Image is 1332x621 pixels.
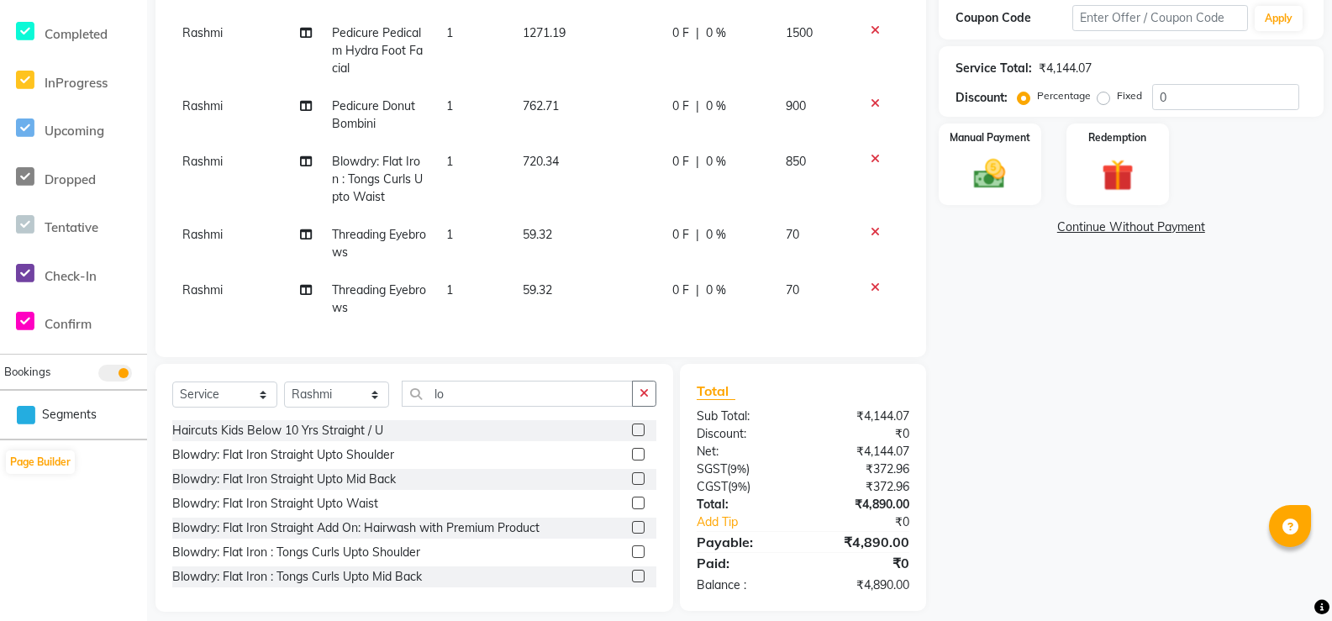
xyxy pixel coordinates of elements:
[672,282,689,299] span: 0 F
[786,282,799,297] span: 70
[684,496,803,513] div: Total:
[956,9,1072,27] div: Coupon Code
[402,381,633,407] input: Search or Scan
[446,282,453,297] span: 1
[182,154,223,169] span: Rashmi
[672,97,689,115] span: 0 F
[523,154,559,169] span: 720.34
[182,25,223,40] span: Rashmi
[45,75,108,91] span: InProgress
[786,154,806,169] span: 850
[523,227,552,242] span: 59.32
[45,123,104,139] span: Upcoming
[803,576,921,594] div: ₹4,890.00
[332,98,415,131] span: Pedicure Donut Bombini
[672,226,689,244] span: 0 F
[956,89,1008,107] div: Discount:
[684,553,803,573] div: Paid:
[706,282,726,299] span: 0 %
[1039,60,1092,77] div: ₹4,144.07
[706,226,726,244] span: 0 %
[332,282,426,315] span: Threading Eyebrows
[446,227,453,242] span: 1
[706,24,726,42] span: 0 %
[332,227,426,260] span: Threading Eyebrows
[172,471,396,488] div: Blowdry: Flat Iron Straight Upto Mid Back
[786,25,813,40] span: 1500
[731,480,747,493] span: 9%
[803,478,921,496] div: ₹372.96
[697,461,727,476] span: SGST
[964,155,1016,192] img: _cash.svg
[696,282,699,299] span: |
[684,460,803,478] div: ( )
[332,154,423,204] span: Blowdry: Flat Iron : Tongs Curls Upto Waist
[803,425,921,443] div: ₹0
[706,97,726,115] span: 0 %
[672,24,689,42] span: 0 F
[182,98,223,113] span: Rashmi
[803,553,921,573] div: ₹0
[786,227,799,242] span: 70
[172,544,420,561] div: Blowdry: Flat Iron : Tongs Curls Upto Shoulder
[823,513,922,531] div: ₹0
[446,25,453,40] span: 1
[684,513,823,531] a: Add Tip
[803,496,921,513] div: ₹4,890.00
[684,478,803,496] div: ( )
[42,406,97,424] span: Segments
[1255,6,1303,31] button: Apply
[6,450,75,474] button: Page Builder
[182,227,223,242] span: Rashmi
[446,154,453,169] span: 1
[1088,130,1146,145] label: Redemption
[803,532,921,552] div: ₹4,890.00
[45,268,97,284] span: Check-In
[332,25,423,76] span: Pedicure Pedicalm Hydra Foot Facial
[523,98,559,113] span: 762.71
[950,130,1030,145] label: Manual Payment
[1072,5,1248,31] input: Enter Offer / Coupon Code
[45,26,108,42] span: Completed
[1037,88,1091,103] label: Percentage
[696,24,699,42] span: |
[696,97,699,115] span: |
[730,462,746,476] span: 9%
[684,425,803,443] div: Discount:
[172,568,422,586] div: Blowdry: Flat Iron : Tongs Curls Upto Mid Back
[706,153,726,171] span: 0 %
[1117,88,1142,103] label: Fixed
[45,171,96,187] span: Dropped
[672,153,689,171] span: 0 F
[803,443,921,460] div: ₹4,144.07
[956,60,1032,77] div: Service Total:
[697,479,728,494] span: CGST
[684,576,803,594] div: Balance :
[803,408,921,425] div: ₹4,144.07
[696,226,699,244] span: |
[446,98,453,113] span: 1
[803,460,921,478] div: ₹372.96
[172,519,540,537] div: Blowdry: Flat Iron Straight Add On: Hairwash with Premium Product
[172,495,378,513] div: Blowdry: Flat Iron Straight Upto Waist
[1092,155,1144,195] img: _gift.svg
[684,443,803,460] div: Net:
[697,382,735,400] span: Total
[684,408,803,425] div: Sub Total:
[696,153,699,171] span: |
[942,218,1320,236] a: Continue Without Payment
[523,282,552,297] span: 59.32
[182,282,223,297] span: Rashmi
[172,446,394,464] div: Blowdry: Flat Iron Straight Upto Shoulder
[786,98,806,113] span: 900
[4,365,50,378] span: Bookings
[45,219,98,235] span: Tentative
[172,422,383,439] div: Haircuts Kids Below 10 Yrs Straight / U
[523,25,566,40] span: 1271.19
[684,532,803,552] div: Payable:
[45,316,92,332] span: Confirm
